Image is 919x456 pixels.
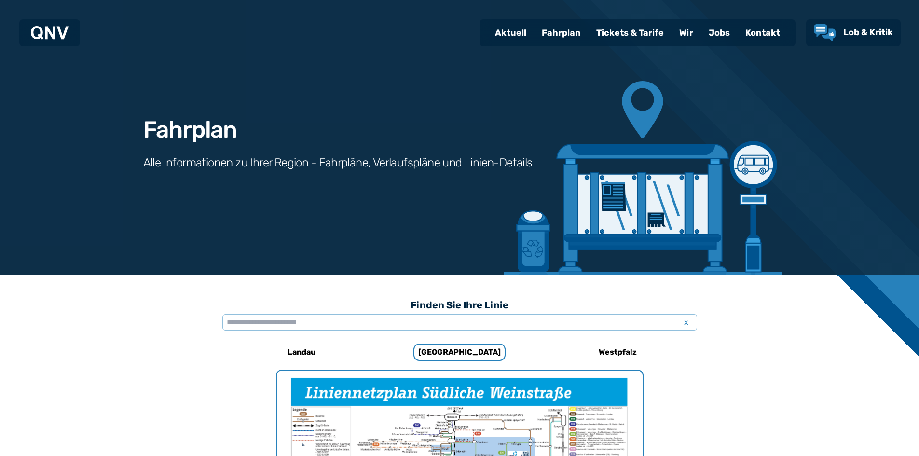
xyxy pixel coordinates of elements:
h6: Landau [284,345,319,360]
h6: Westpfalz [595,345,641,360]
span: Lob & Kritik [843,27,893,38]
a: QNV Logo [31,23,69,42]
a: Landau [237,341,366,364]
h6: [GEOGRAPHIC_DATA] [413,344,506,361]
a: Lob & Kritik [814,24,893,41]
a: [GEOGRAPHIC_DATA] [396,341,524,364]
h1: Fahrplan [143,118,237,141]
a: Westpfalz [554,341,682,364]
h3: Alle Informationen zu Ihrer Region - Fahrpläne, Verlaufspläne und Linien-Details [143,155,533,170]
img: QNV Logo [31,26,69,40]
span: x [680,317,693,328]
a: Wir [672,20,701,45]
a: Kontakt [738,20,788,45]
h3: Finden Sie Ihre Linie [222,294,697,316]
a: Tickets & Tarife [589,20,672,45]
a: Jobs [701,20,738,45]
a: Fahrplan [534,20,589,45]
a: Aktuell [487,20,534,45]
